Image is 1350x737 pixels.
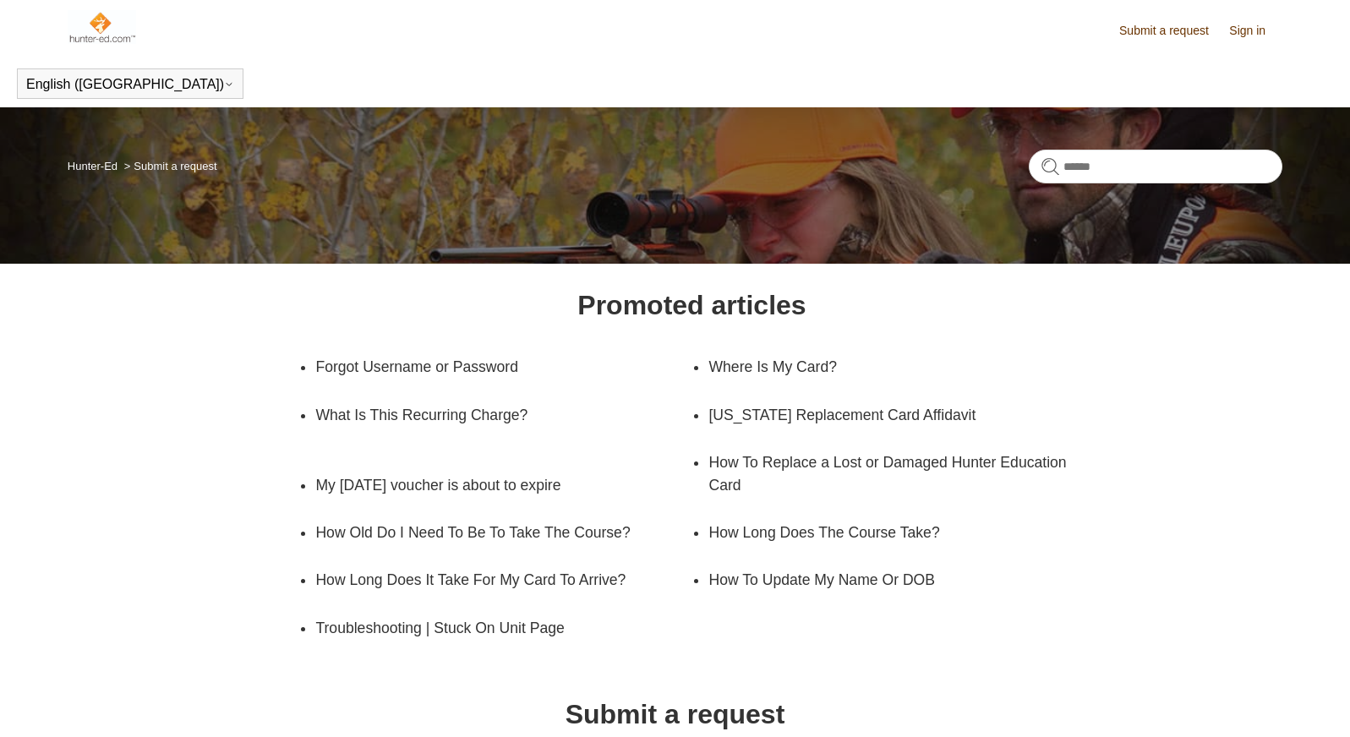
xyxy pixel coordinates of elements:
[1229,22,1282,40] a: Sign in
[315,391,691,439] a: What Is This Recurring Charge?
[708,509,1059,556] a: How Long Does The Course Take?
[68,10,136,44] img: Hunter-Ed Help Center home page
[68,160,121,172] li: Hunter-Ed
[68,160,118,172] a: Hunter-Ed
[1029,150,1282,183] input: Search
[315,604,666,652] a: Troubleshooting | Stuck On Unit Page
[708,391,1059,439] a: [US_STATE] Replacement Card Affidavit
[315,556,691,603] a: How Long Does It Take For My Card To Arrive?
[315,509,666,556] a: How Old Do I Need To Be To Take The Course?
[315,461,666,509] a: My [DATE] voucher is about to expire
[577,285,806,325] h1: Promoted articles
[708,556,1059,603] a: How To Update My Name Or DOB
[566,694,785,734] h1: Submit a request
[121,160,217,172] li: Submit a request
[1241,680,1338,724] div: Chat Support
[708,343,1059,390] a: Where Is My Card?
[26,77,234,92] button: English ([GEOGRAPHIC_DATA])
[315,343,666,390] a: Forgot Username or Password
[1119,22,1226,40] a: Submit a request
[708,439,1085,509] a: How To Replace a Lost or Damaged Hunter Education Card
